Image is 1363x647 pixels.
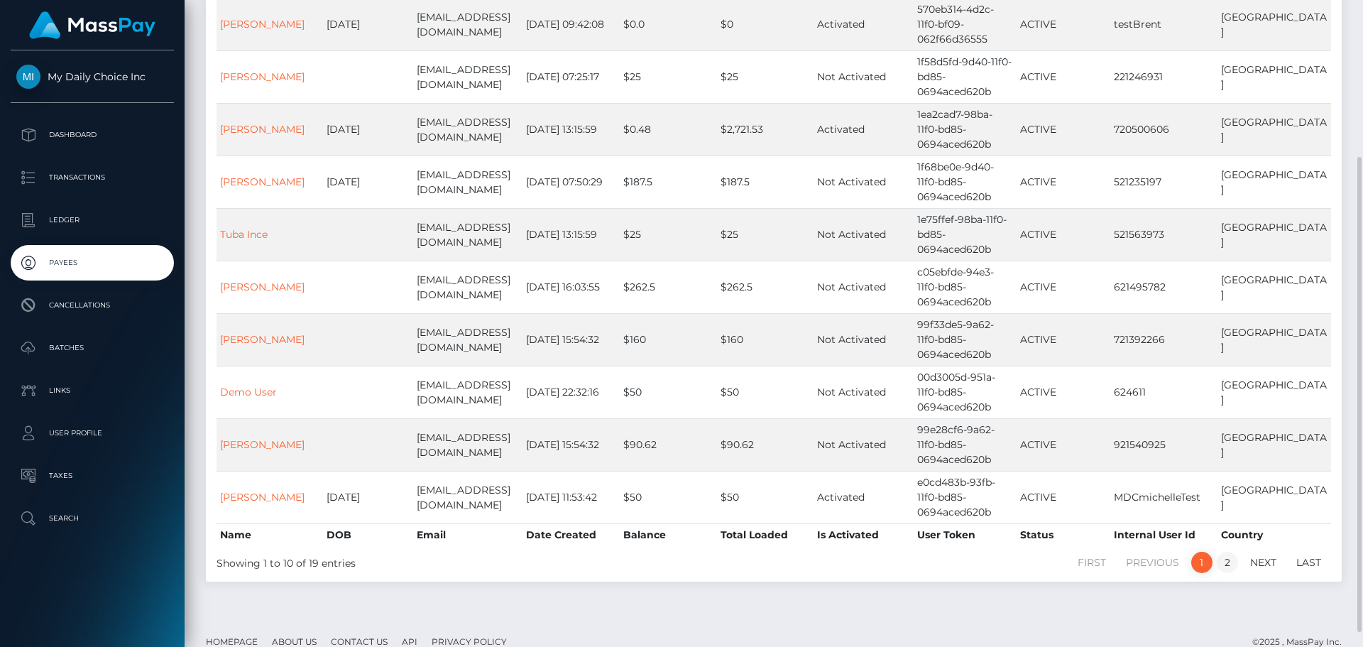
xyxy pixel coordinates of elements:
div: Showing 1 to 10 of 19 entries [217,550,669,571]
th: Is Activated [814,523,914,546]
td: [EMAIL_ADDRESS][DOMAIN_NAME] [413,418,522,471]
a: Ledger [11,202,174,238]
td: [DATE] [323,103,413,156]
td: $25 [620,50,717,103]
a: Demo User [220,386,277,398]
td: ACTIVE [1017,261,1110,313]
td: 521235197 [1110,156,1217,208]
td: Not Activated [814,208,914,261]
td: $187.5 [717,156,814,208]
td: [EMAIL_ADDRESS][DOMAIN_NAME] [413,366,522,418]
td: $25 [717,50,814,103]
th: Total Loaded [717,523,814,546]
td: $187.5 [620,156,717,208]
td: ACTIVE [1017,471,1110,523]
a: 2 [1217,552,1238,573]
span: My Daily Choice Inc [11,70,174,83]
th: Status [1017,523,1110,546]
p: Payees [16,252,168,273]
td: Not Activated [814,50,914,103]
td: $25 [620,208,717,261]
td: [GEOGRAPHIC_DATA] [1217,50,1331,103]
td: ACTIVE [1017,208,1110,261]
th: Balance [620,523,717,546]
td: 721392266 [1110,313,1217,366]
a: Next [1242,552,1284,573]
a: Batches [11,330,174,366]
td: 99f33de5-9a62-11f0-bd85-0694aced620b [914,313,1017,366]
a: [PERSON_NAME] [220,175,305,188]
td: [DATE] 13:15:59 [522,208,620,261]
td: [EMAIL_ADDRESS][DOMAIN_NAME] [413,261,522,313]
td: Not Activated [814,313,914,366]
td: [DATE] 13:15:59 [522,103,620,156]
p: Dashboard [16,124,168,146]
td: 624611 [1110,366,1217,418]
th: Country [1217,523,1331,546]
td: [DATE] 15:54:32 [522,313,620,366]
a: [PERSON_NAME] [220,18,305,31]
td: Not Activated [814,156,914,208]
td: 1e75ffef-98ba-11f0-bd85-0694aced620b [914,208,1017,261]
td: Not Activated [814,261,914,313]
td: $0.48 [620,103,717,156]
td: [GEOGRAPHIC_DATA] [1217,208,1331,261]
td: $50 [717,471,814,523]
td: [DATE] [323,471,413,523]
td: Activated [814,103,914,156]
td: Not Activated [814,366,914,418]
td: $160 [717,313,814,366]
th: Name [217,523,323,546]
td: $262.5 [717,261,814,313]
td: 1f58d5fd-9d40-11f0-bd85-0694aced620b [914,50,1017,103]
td: ACTIVE [1017,50,1110,103]
td: e0cd483b-93fb-11f0-bd85-0694aced620b [914,471,1017,523]
td: 720500606 [1110,103,1217,156]
td: $90.62 [620,418,717,471]
p: User Profile [16,423,168,444]
td: $90.62 [717,418,814,471]
p: Taxes [16,465,168,486]
td: [DATE] 07:25:17 [522,50,620,103]
p: Cancellations [16,295,168,316]
a: [PERSON_NAME] [220,438,305,451]
p: Search [16,508,168,529]
a: User Profile [11,415,174,451]
a: Taxes [11,458,174,494]
a: Last [1288,552,1329,573]
p: Ledger [16,210,168,231]
td: ACTIVE [1017,103,1110,156]
a: Cancellations [11,288,174,323]
th: User Token [914,523,1017,546]
th: Date Created [522,523,620,546]
td: $50 [620,366,717,418]
a: Tuba Ince [220,228,268,241]
img: My Daily Choice Inc [16,65,40,89]
td: [EMAIL_ADDRESS][DOMAIN_NAME] [413,471,522,523]
td: Not Activated [814,418,914,471]
th: Email [413,523,522,546]
td: [DATE] 11:53:42 [522,471,620,523]
td: ACTIVE [1017,366,1110,418]
td: MDCmichelleTest [1110,471,1217,523]
td: [DATE] [323,156,413,208]
td: ACTIVE [1017,313,1110,366]
td: ACTIVE [1017,418,1110,471]
td: 00d3005d-951a-11f0-bd85-0694aced620b [914,366,1017,418]
td: [EMAIL_ADDRESS][DOMAIN_NAME] [413,156,522,208]
td: 221246931 [1110,50,1217,103]
a: [PERSON_NAME] [220,491,305,504]
td: 99e28cf6-9a62-11f0-bd85-0694aced620b [914,418,1017,471]
a: Payees [11,245,174,281]
p: Transactions [16,167,168,188]
td: [EMAIL_ADDRESS][DOMAIN_NAME] [413,50,522,103]
a: Transactions [11,160,174,195]
th: Internal User Id [1110,523,1217,546]
th: DOB [323,523,413,546]
td: 1ea2cad7-98ba-11f0-bd85-0694aced620b [914,103,1017,156]
td: [GEOGRAPHIC_DATA] [1217,418,1331,471]
p: Batches [16,337,168,359]
a: [PERSON_NAME] [220,333,305,346]
td: [GEOGRAPHIC_DATA] [1217,471,1331,523]
td: 1f68be0e-9d40-11f0-bd85-0694aced620b [914,156,1017,208]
